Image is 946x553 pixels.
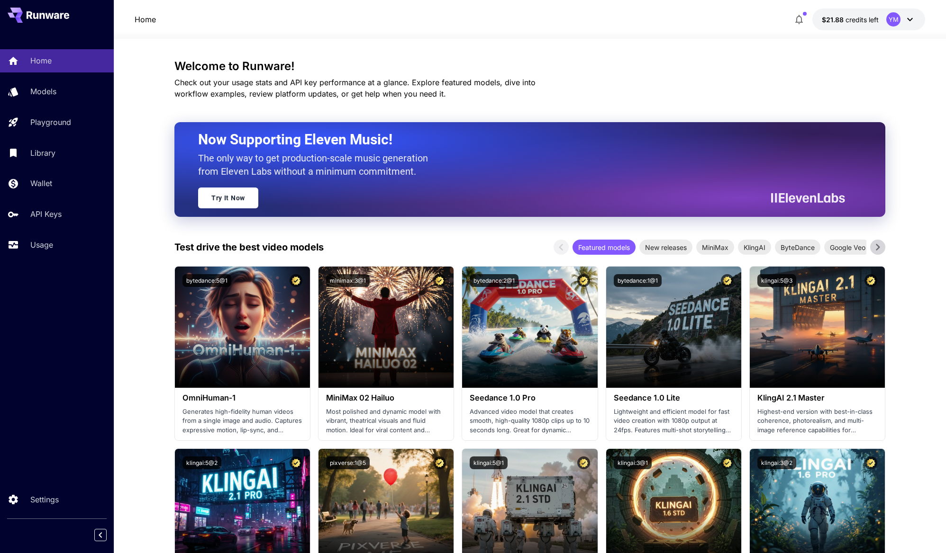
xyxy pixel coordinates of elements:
[326,393,446,402] h3: MiniMax 02 Hailuo
[470,274,518,287] button: bytedance:2@1
[198,131,838,149] h2: Now Supporting Eleven Music!
[757,407,877,435] p: Highest-end version with best-in-class coherence, photorealism, and multi-image reference capabil...
[846,16,879,24] span: credits left
[174,240,324,254] p: Test drive the best video models
[30,239,53,250] p: Usage
[174,60,885,73] h3: Welcome to Runware!
[614,274,662,287] button: bytedance:1@1
[696,242,734,252] span: MiniMax
[822,15,879,25] div: $21.87793
[182,407,302,435] p: Generates high-fidelity human videos from a single image and audio. Captures expressive motion, l...
[175,267,310,388] img: alt
[757,456,796,469] button: klingai:3@2
[606,267,741,388] img: alt
[614,407,734,435] p: Lightweight and efficient model for fast video creation with 1080p output at 24fps. Features mult...
[757,393,877,402] h3: KlingAI 2.1 Master
[30,116,71,128] p: Playground
[775,240,820,255] div: ByteDance
[94,529,107,541] button: Collapse sidebar
[182,274,231,287] button: bytedance:5@1
[812,9,925,30] button: $21.87793YM
[318,267,454,388] img: alt
[738,240,771,255] div: KlingAI
[614,393,734,402] h3: Seedance 1.0 Lite
[864,274,877,287] button: Certified Model – Vetted for best performance and includes a commercial license.
[721,456,734,469] button: Certified Model – Vetted for best performance and includes a commercial license.
[290,274,302,287] button: Certified Model – Vetted for best performance and includes a commercial license.
[462,267,597,388] img: alt
[824,240,871,255] div: Google Veo
[577,456,590,469] button: Certified Model – Vetted for best performance and includes a commercial license.
[290,456,302,469] button: Certified Model – Vetted for best performance and includes a commercial license.
[30,208,62,220] p: API Keys
[470,407,590,435] p: Advanced video model that creates smooth, high-quality 1080p clips up to 10 seconds long. Great f...
[750,267,885,388] img: alt
[738,242,771,252] span: KlingAI
[639,242,692,252] span: New releases
[470,393,590,402] h3: Seedance 1.0 Pro
[614,456,652,469] button: klingai:3@1
[573,242,636,252] span: Featured models
[182,456,221,469] button: klingai:5@2
[470,456,508,469] button: klingai:5@1
[886,12,901,27] div: YM
[30,178,52,189] p: Wallet
[824,242,871,252] span: Google Veo
[696,240,734,255] div: MiniMax
[326,274,370,287] button: minimax:3@1
[864,456,877,469] button: Certified Model – Vetted for best performance and includes a commercial license.
[775,242,820,252] span: ByteDance
[135,14,156,25] a: Home
[721,274,734,287] button: Certified Model – Vetted for best performance and includes a commercial license.
[101,526,114,544] div: Collapse sidebar
[757,274,796,287] button: klingai:5@3
[198,152,435,178] p: The only way to get production-scale music generation from Eleven Labs without a minimum commitment.
[573,240,636,255] div: Featured models
[577,274,590,287] button: Certified Model – Vetted for best performance and includes a commercial license.
[326,456,370,469] button: pixverse:1@5
[639,240,692,255] div: New releases
[30,86,56,97] p: Models
[198,187,258,208] a: Try It Now
[433,274,446,287] button: Certified Model – Vetted for best performance and includes a commercial license.
[30,494,59,505] p: Settings
[30,55,52,66] p: Home
[326,407,446,435] p: Most polished and dynamic model with vibrant, theatrical visuals and fluid motion. Ideal for vira...
[135,14,156,25] nav: breadcrumb
[30,147,55,159] p: Library
[433,456,446,469] button: Certified Model – Vetted for best performance and includes a commercial license.
[822,16,846,24] span: $21.88
[182,393,302,402] h3: OmniHuman‑1
[174,78,536,98] span: Check out your usage stats and API key performance at a glance. Explore featured models, dive int...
